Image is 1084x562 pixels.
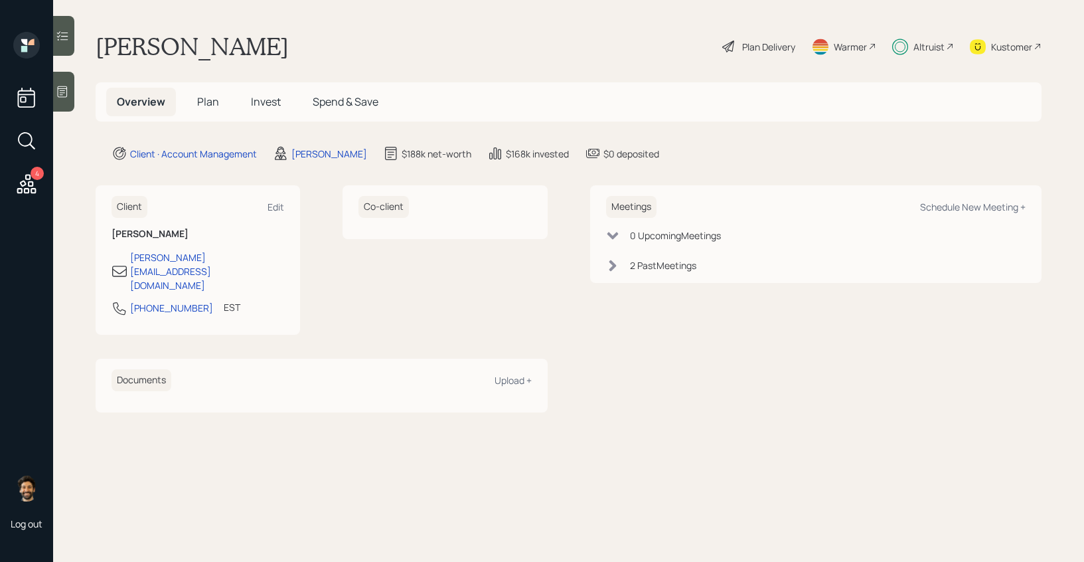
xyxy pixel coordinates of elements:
[358,196,409,218] h6: Co-client
[130,250,284,292] div: [PERSON_NAME][EMAIL_ADDRESS][DOMAIN_NAME]
[112,229,284,240] h6: [PERSON_NAME]
[197,94,219,109] span: Plan
[495,374,532,387] div: Upload +
[630,229,721,242] div: 0 Upcoming Meeting s
[13,475,40,502] img: eric-schwartz-headshot.png
[913,40,945,54] div: Altruist
[31,167,44,180] div: 4
[606,196,657,218] h6: Meetings
[834,40,867,54] div: Warmer
[742,40,795,54] div: Plan Delivery
[291,147,367,161] div: [PERSON_NAME]
[112,196,147,218] h6: Client
[603,147,659,161] div: $0 deposited
[251,94,281,109] span: Invest
[506,147,569,161] div: $168k invested
[991,40,1032,54] div: Kustomer
[117,94,165,109] span: Overview
[96,32,289,61] h1: [PERSON_NAME]
[11,517,42,530] div: Log out
[130,301,213,315] div: [PHONE_NUMBER]
[268,201,284,213] div: Edit
[920,201,1026,213] div: Schedule New Meeting +
[112,369,171,391] h6: Documents
[313,94,378,109] span: Spend & Save
[130,147,257,161] div: Client · Account Management
[224,300,240,314] div: EST
[402,147,471,161] div: $188k net-worth
[630,258,696,272] div: 2 Past Meeting s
